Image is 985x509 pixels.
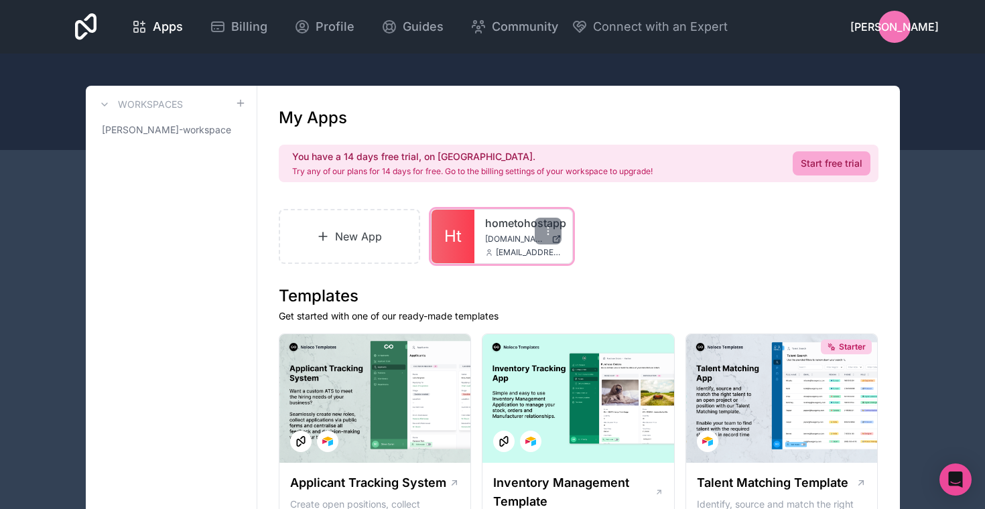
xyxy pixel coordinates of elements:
span: Community [492,17,558,36]
a: Ht [432,210,474,263]
h2: You have a 14 days free trial, on [GEOGRAPHIC_DATA]. [292,150,653,163]
h1: My Apps [279,107,347,129]
span: [PERSON_NAME]-workspace [102,123,231,137]
span: [EMAIL_ADDRESS][DOMAIN_NAME] [496,247,562,258]
h1: Applicant Tracking System [290,474,446,492]
span: [DOMAIN_NAME] [485,234,546,244]
a: Profile [283,12,365,42]
a: hometohostapp [485,215,562,231]
a: Workspaces [96,96,183,113]
span: Connect with an Expert [593,17,728,36]
h1: Talent Matching Template [697,474,848,492]
span: Starter [839,342,866,352]
h3: Workspaces [118,98,183,111]
a: New App [279,209,421,264]
a: Community [460,12,569,42]
button: Connect with an Expert [572,17,728,36]
p: Get started with one of our ready-made templates [279,309,878,323]
span: Ht [444,226,462,247]
a: Guides [371,12,454,42]
img: Airtable Logo [525,436,536,447]
a: [PERSON_NAME]-workspace [96,118,246,142]
a: [DOMAIN_NAME] [485,234,562,244]
img: Airtable Logo [322,436,333,447]
span: Guides [403,17,444,36]
span: Billing [231,17,267,36]
span: Apps [153,17,183,36]
div: Open Intercom Messenger [939,463,972,496]
img: Airtable Logo [702,436,713,447]
p: Try any of our plans for 14 days for free. Go to the billing settings of your workspace to upgrade! [292,166,653,177]
a: Billing [199,12,278,42]
a: Start free trial [793,151,870,175]
h1: Templates [279,285,878,307]
a: Apps [121,12,194,42]
span: [PERSON_NAME] [850,19,939,35]
span: Profile [316,17,354,36]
